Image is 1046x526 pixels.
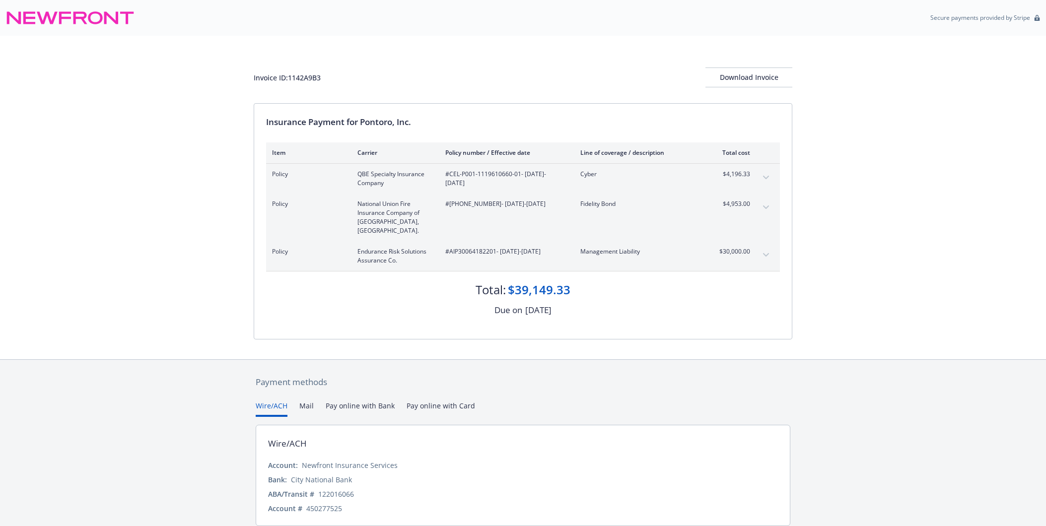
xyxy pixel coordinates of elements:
div: PolicyNational Union Fire Insurance Company of [GEOGRAPHIC_DATA], [GEOGRAPHIC_DATA].#[PHONE_NUMBE... [266,194,780,241]
button: expand content [758,199,774,215]
span: Policy [272,247,342,256]
span: QBE Specialty Insurance Company [357,170,429,188]
span: Cyber [580,170,697,179]
span: Management Liability [580,247,697,256]
div: City National Bank [291,474,352,485]
div: PolicyQBE Specialty Insurance Company#CEL-P001-1119610660-01- [DATE]-[DATE]Cyber$4,196.33expand c... [266,164,780,194]
div: Carrier [357,148,429,157]
div: 122016066 [318,489,354,499]
div: Payment methods [256,376,790,389]
span: Policy [272,199,342,208]
span: #CEL-P001-1119610660-01 - [DATE]-[DATE] [445,170,564,188]
span: Fidelity Bond [580,199,697,208]
span: Policy [272,170,342,179]
span: Endurance Risk Solutions Assurance Co. [357,247,429,265]
span: #AIP30064182201 - [DATE]-[DATE] [445,247,564,256]
button: Pay online with Card [407,400,475,417]
span: $4,953.00 [713,199,750,208]
div: Account: [268,460,298,470]
div: PolicyEndurance Risk Solutions Assurance Co.#AIP30064182201- [DATE]-[DATE]Management Liability$30... [266,241,780,271]
div: Item [272,148,342,157]
span: National Union Fire Insurance Company of [GEOGRAPHIC_DATA], [GEOGRAPHIC_DATA]. [357,199,429,235]
button: Wire/ACH [256,400,287,417]
div: Wire/ACH [268,437,307,450]
div: $39,149.33 [508,281,570,298]
button: expand content [758,247,774,263]
button: Pay online with Bank [326,400,395,417]
button: expand content [758,170,774,186]
p: Secure payments provided by Stripe [930,13,1030,22]
div: Insurance Payment for Pontoro, Inc. [266,116,780,129]
div: Newfront Insurance Services [302,460,398,470]
div: Due on [494,304,522,317]
button: Download Invoice [705,67,792,87]
div: Policy number / Effective date [445,148,564,157]
span: #[PHONE_NUMBER] - [DATE]-[DATE] [445,199,564,208]
div: Bank: [268,474,287,485]
div: 450277525 [306,503,342,514]
div: Total cost [713,148,750,157]
div: Account # [268,503,302,514]
div: [DATE] [525,304,552,317]
div: Total: [476,281,506,298]
div: Line of coverage / description [580,148,697,157]
button: Mail [299,400,314,417]
span: $4,196.33 [713,170,750,179]
div: Invoice ID: 1142A9B3 [254,72,321,83]
span: $30,000.00 [713,247,750,256]
div: ABA/Transit # [268,489,314,499]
